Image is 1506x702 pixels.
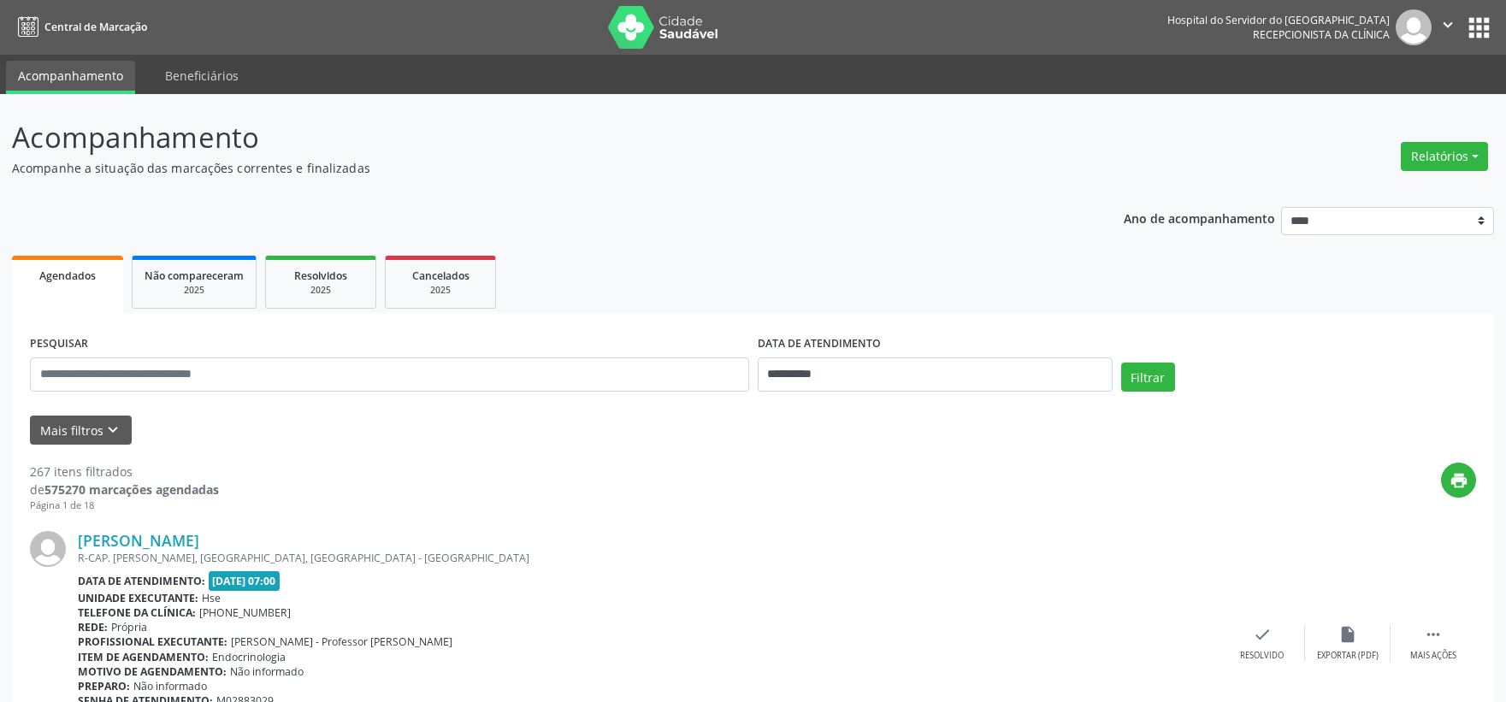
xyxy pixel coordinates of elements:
[278,284,363,297] div: 2025
[145,284,244,297] div: 2025
[1167,13,1390,27] div: Hospital do Servidor do [GEOGRAPHIC_DATA]
[1253,27,1390,42] span: Recepcionista da clínica
[30,331,88,357] label: PESQUISAR
[12,159,1049,177] p: Acompanhe a situação das marcações correntes e finalizadas
[1121,363,1175,392] button: Filtrar
[1338,625,1357,644] i: insert_drive_file
[1441,463,1476,498] button: print
[1124,207,1275,228] p: Ano de acompanhamento
[294,268,347,283] span: Resolvidos
[758,331,881,357] label: DATA DE ATENDIMENTO
[153,61,251,91] a: Beneficiários
[1240,650,1284,662] div: Resolvido
[12,13,147,41] a: Central de Marcação
[78,591,198,605] b: Unidade executante:
[199,605,291,620] span: [PHONE_NUMBER]
[231,634,452,649] span: [PERSON_NAME] - Professor [PERSON_NAME]
[44,20,147,34] span: Central de Marcação
[1396,9,1432,45] img: img
[1253,625,1272,644] i: check
[30,416,132,445] button: Mais filtroskeyboard_arrow_down
[103,421,122,439] i: keyboard_arrow_down
[12,116,1049,159] p: Acompanhamento
[212,650,286,664] span: Endocrinologia
[44,481,219,498] strong: 575270 marcações agendadas
[1438,15,1457,34] i: 
[78,634,227,649] b: Profissional executante:
[1317,650,1379,662] div: Exportar (PDF)
[39,268,96,283] span: Agendados
[78,605,196,620] b: Telefone da clínica:
[78,551,1220,565] div: R-CAP. [PERSON_NAME], [GEOGRAPHIC_DATA], [GEOGRAPHIC_DATA] - [GEOGRAPHIC_DATA]
[202,591,221,605] span: Hse
[78,531,199,550] a: [PERSON_NAME]
[30,481,219,498] div: de
[78,664,227,679] b: Motivo de agendamento:
[30,463,219,481] div: 267 itens filtrados
[78,574,205,588] b: Data de atendimento:
[1464,13,1494,43] button: apps
[145,268,244,283] span: Não compareceram
[1410,650,1456,662] div: Mais ações
[209,571,281,591] span: [DATE] 07:00
[1450,471,1468,490] i: print
[78,679,130,693] b: Preparo:
[30,531,66,567] img: img
[230,664,304,679] span: Não informado
[30,498,219,513] div: Página 1 de 18
[398,284,483,297] div: 2025
[78,650,209,664] b: Item de agendamento:
[111,620,147,634] span: Própria
[133,679,207,693] span: Não informado
[1424,625,1443,644] i: 
[412,268,470,283] span: Cancelados
[6,61,135,94] a: Acompanhamento
[1401,142,1488,171] button: Relatórios
[78,620,108,634] b: Rede:
[1432,9,1464,45] button: 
